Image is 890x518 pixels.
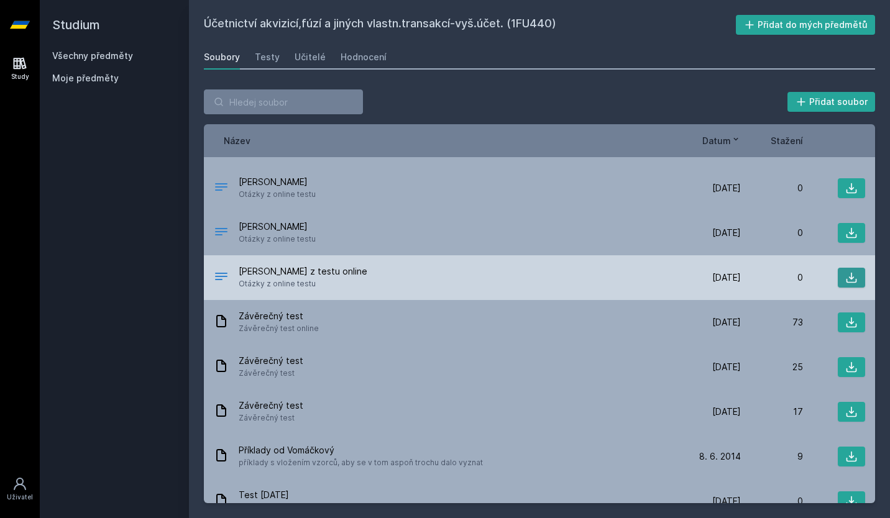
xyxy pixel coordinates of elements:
div: Testy [255,51,280,63]
h2: Účetnictví akvizicí,fúzí a jiných vlastn.transakcí-vyš.účet. (1FU440) [204,15,736,35]
span: Závěrečný test [239,367,303,379]
span: Otázky z online testu [239,188,316,201]
button: Stažení [771,134,803,147]
div: 0 [741,227,803,239]
div: 9 [741,450,803,463]
span: 8. 6. 2014 [699,450,741,463]
span: [DATE] [712,495,741,507]
div: Study [11,72,29,81]
span: Test [DATE] [239,489,289,501]
a: Učitelé [295,45,326,70]
span: Závěrečný test [239,412,303,424]
a: Soubory [204,45,240,70]
a: Testy [255,45,280,70]
a: Všechny předměty [52,50,133,61]
span: Závěrečný test [239,399,303,412]
span: Datum [702,134,731,147]
a: Uživatel [2,470,37,508]
span: [DATE] [712,182,741,194]
button: Název [224,134,250,147]
div: 0 [741,271,803,284]
div: 0 [741,182,803,194]
span: [DATE] [712,227,741,239]
a: Hodnocení [341,45,387,70]
span: [DATE] [712,316,741,329]
span: [PERSON_NAME] [239,176,316,188]
span: Otázky z online testu [239,233,316,245]
span: Moje předměty [52,72,119,84]
a: Study [2,50,37,88]
span: Závěrečný test [239,310,319,322]
button: Přidat do mých předmětů [736,15,876,35]
div: Hodnocení [341,51,387,63]
span: ZS 2014 [239,501,289,514]
span: [DATE] [712,271,741,284]
span: [PERSON_NAME] [239,220,316,233]
span: Otázky z online testu [239,278,367,290]
input: Hledej soubor [204,89,363,114]
button: Přidat soubor [787,92,876,112]
span: Závěrečný test online [239,322,319,335]
span: příklady s vložením vzorců, aby se v tom aspoň trochu dalo vyznat [239,457,483,469]
div: 0 [741,495,803,507]
div: 17 [741,406,803,418]
div: .DOCX [214,269,229,287]
span: [PERSON_NAME] z testu online [239,265,367,278]
div: Soubory [204,51,240,63]
span: Příklady od Vomáčkový [239,444,483,457]
span: [DATE] [712,406,741,418]
button: Datum [702,134,741,147]
div: 25 [741,361,803,373]
div: 73 [741,316,803,329]
span: Závěrečný test [239,355,303,367]
span: [DATE] [712,361,741,373]
div: Uživatel [7,493,33,502]
div: Učitelé [295,51,326,63]
div: .DOCX [214,224,229,242]
div: .DOCX [214,179,229,198]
